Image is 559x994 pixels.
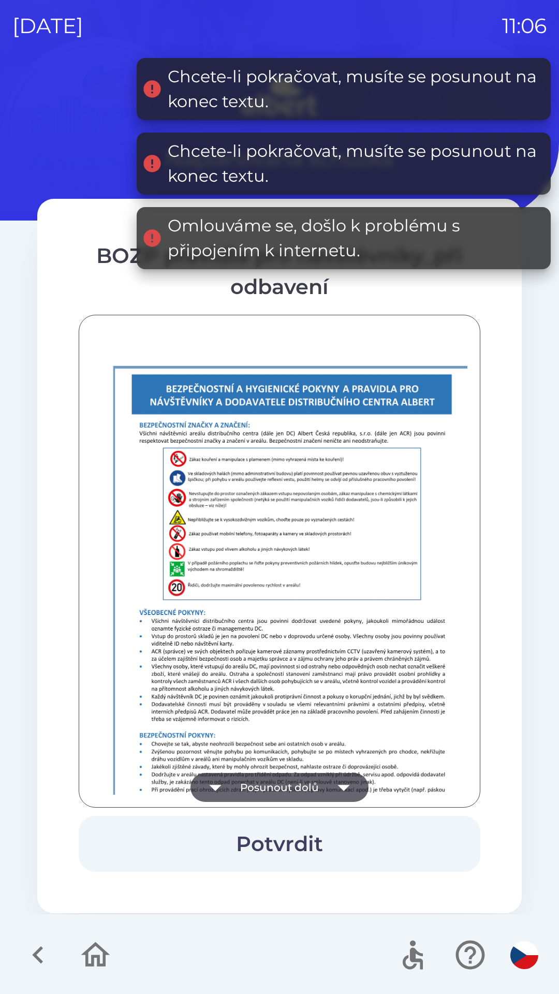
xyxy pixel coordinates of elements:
img: cs flag [510,941,538,969]
div: Omlouváme se, došlo k problému s připojením k internetu. [168,213,540,263]
p: [DATE] [12,10,83,41]
button: Posunout dolů [190,773,369,802]
img: L1gpa5zfQioBGF9uKmzFAIKAYWAQkAhoBBQCCgEFAIbEgGVIGzI26ouSiGgEFAIKAQUAgoBhYBCQCGwPgRUgrA+3NRZCgGFgE... [92,348,493,916]
div: Chcete-li pokračovat, musíte se posunout na konec textu. [168,64,540,114]
p: 11:06 [502,10,547,41]
button: Potvrdit [79,816,480,872]
div: Chcete-li pokračovat, musíte se posunout na konec textu. [168,139,540,188]
div: BOZP pravidla pro návštěvníky_při odbavení [79,240,480,302]
img: Logo [37,72,522,122]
